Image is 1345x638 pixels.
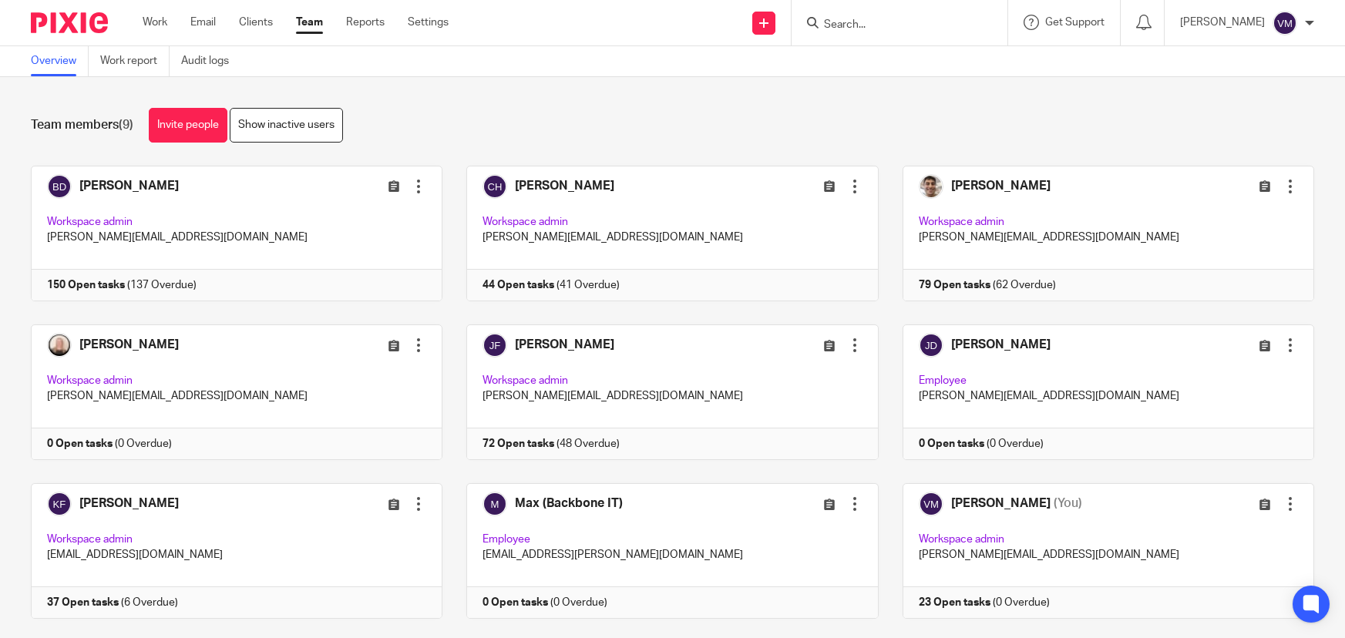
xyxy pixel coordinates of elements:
[822,18,961,32] input: Search
[143,15,167,30] a: Work
[100,46,170,76] a: Work report
[149,108,227,143] a: Invite people
[346,15,385,30] a: Reports
[1045,17,1105,28] span: Get Support
[1180,15,1265,30] p: [PERSON_NAME]
[31,117,133,133] h1: Team members
[31,12,108,33] img: Pixie
[31,46,89,76] a: Overview
[119,119,133,131] span: (9)
[408,15,449,30] a: Settings
[190,15,216,30] a: Email
[230,108,343,143] a: Show inactive users
[1273,11,1297,35] img: svg%3E
[181,46,240,76] a: Audit logs
[239,15,273,30] a: Clients
[296,15,323,30] a: Team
